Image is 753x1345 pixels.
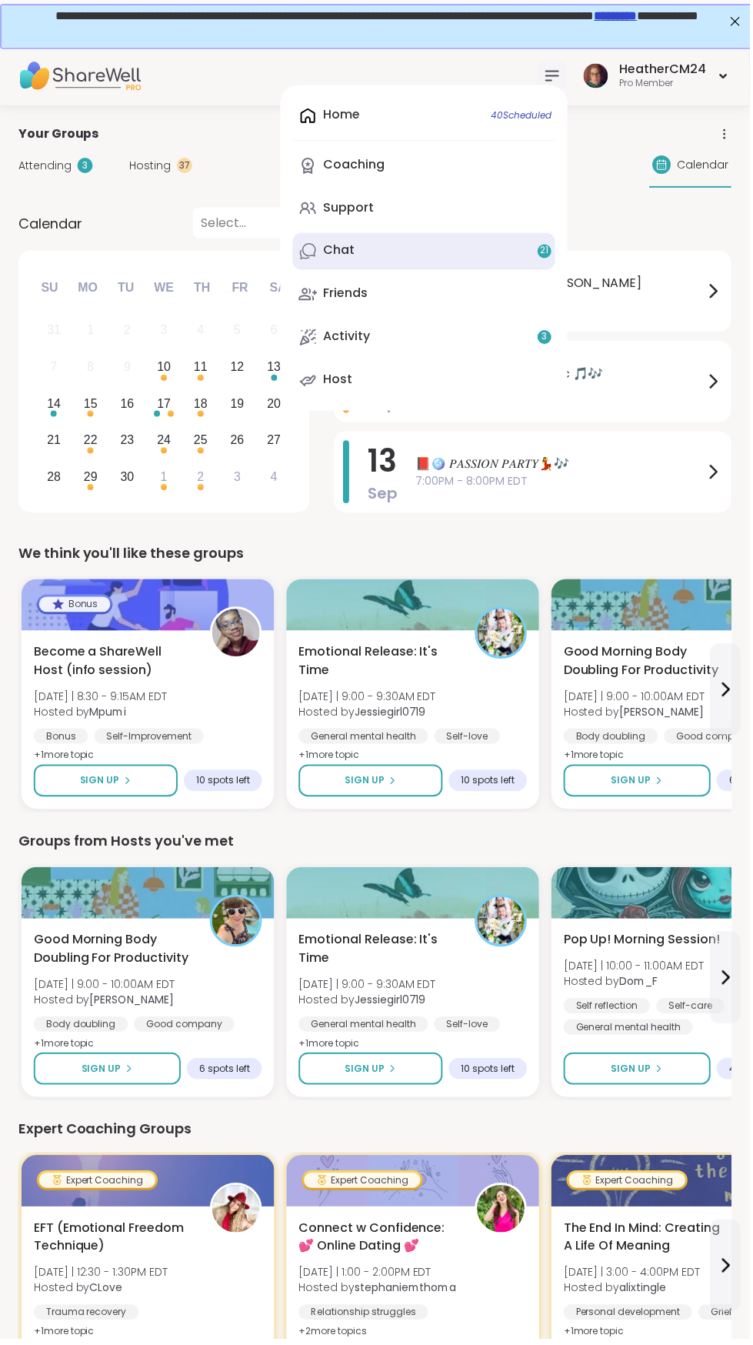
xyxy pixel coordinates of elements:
[148,315,182,349] div: Not available Wednesday, September 3rd, 2025
[88,358,95,379] div: 8
[566,646,726,683] span: Good Morning Body Doubling For Productivity
[566,963,707,978] span: [DATE] | 10:00 - 11:00AM EDT
[418,457,707,476] span: 📕🪩 𝑃𝐴𝑆𝑆𝐼𝑂𝑁 𝑃𝐴𝑅𝑇𝑌💃🎶
[418,476,707,492] span: 7:00PM - 8:00PM EDT
[47,469,61,489] div: 28
[262,272,296,306] div: Sa
[75,426,108,459] div: Choose Monday, September 22nd, 2025
[34,981,175,996] span: [DATE] | 9:00 - 10:00AM EDT
[162,469,168,489] div: 1
[78,159,93,174] div: 3
[34,1286,168,1301] span: Hosted by
[325,200,375,217] div: Support
[121,432,135,452] div: 23
[34,1310,139,1326] div: Trauma recovery
[38,389,71,422] div: Choose Sunday, September 14th, 2025
[125,321,132,342] div: 2
[300,1057,445,1090] button: Sign Up
[258,389,292,422] div: Choose Saturday, September 20th, 2025
[198,321,205,342] div: 4
[701,1310,748,1326] div: Grief
[566,1057,714,1090] button: Sign Up
[566,1310,695,1326] div: Personal development
[121,395,135,416] div: 16
[325,372,354,389] div: Host
[356,996,428,1012] b: Jessiegirl0719
[346,1066,386,1080] span: Sign Up
[18,159,72,175] span: Attending
[185,389,218,422] div: Choose Thursday, September 18th, 2025
[586,64,611,88] img: HeatherCM24
[258,315,292,349] div: Not available Saturday, September 6th, 2025
[112,462,145,496] div: Choose Tuesday, September 30th, 2025
[543,245,551,259] span: 21
[34,732,88,747] div: Bonus
[268,395,282,416] div: 20
[47,432,61,452] div: 21
[222,389,255,422] div: Choose Friday, September 19th, 2025
[39,599,111,615] div: Bonus
[112,389,145,422] div: Choose Tuesday, September 16th, 2025
[680,158,731,174] span: Calendar
[195,358,208,379] div: 11
[224,272,258,306] div: Fr
[198,469,205,489] div: 2
[112,315,145,349] div: Not available Tuesday, September 2nd, 2025
[325,329,372,346] div: Activity
[18,49,142,103] img: ShareWell Nav Logo
[300,707,438,723] span: Hosted by
[34,996,175,1012] span: Hosted by
[436,1021,502,1036] div: Self-love
[566,707,708,723] span: Hosted by
[195,432,208,452] div: 25
[325,286,369,303] div: Friends
[268,358,282,379] div: 13
[158,432,172,452] div: 24
[566,935,723,953] span: Pop Up! Morning Session!
[369,485,399,506] span: Sep
[197,778,251,790] span: 10 spots left
[84,469,98,489] div: 29
[135,1021,235,1036] div: Good company
[566,692,708,707] span: [DATE] | 9:00 - 10:00AM EDT
[162,321,168,342] div: 3
[300,981,438,996] span: [DATE] | 9:00 - 9:30AM EDT
[300,646,460,683] span: Emotional Release: It's Time
[38,352,71,385] div: Not available Sunday, September 7th, 2025
[71,272,105,306] div: Mo
[614,1066,654,1080] span: Sign Up
[370,442,399,485] span: 13
[258,352,292,385] div: Choose Saturday, September 13th, 2025
[659,1003,728,1018] div: Self-care
[436,732,502,747] div: Self-love
[34,935,194,972] span: Good Morning Body Doubling For Productivity
[75,352,108,385] div: Not available Monday, September 8th, 2025
[90,1286,123,1301] b: CLove
[38,315,71,349] div: Not available Sunday, August 31st, 2025
[90,996,175,1012] b: [PERSON_NAME]
[222,462,255,496] div: Choose Friday, October 3rd, 2025
[622,978,661,993] b: Dom_F
[185,462,218,496] div: Choose Thursday, October 2nd, 2025
[185,315,218,349] div: Not available Thursday, September 4th, 2025
[566,1224,726,1261] span: The End In Mind: Creating A Life Of Meaning
[112,426,145,459] div: Choose Tuesday, September 23rd, 2025
[34,1021,128,1036] div: Body doubling
[566,1270,703,1286] span: [DATE] | 3:00 - 4:00PM EDT
[232,432,245,452] div: 26
[300,1224,460,1261] span: Connect w Confidence: 💕 Online Dating 💕
[479,612,527,659] img: Jessiegirl0719
[622,78,709,91] div: Pro Member
[34,1057,182,1090] button: Sign Up
[222,352,255,385] div: Choose Friday, September 12th, 2025
[300,1310,430,1326] div: Relationship struggles
[571,1178,688,1193] div: Expert Coaching
[300,1021,430,1036] div: General mental health
[294,277,558,314] a: Friends
[84,395,98,416] div: 15
[34,1270,168,1286] span: [DATE] | 12:30 - 1:30PM EDT
[125,358,132,379] div: 9
[18,214,82,235] span: Calendar
[90,707,127,723] b: Mpumi
[200,1067,251,1080] span: 6 spots left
